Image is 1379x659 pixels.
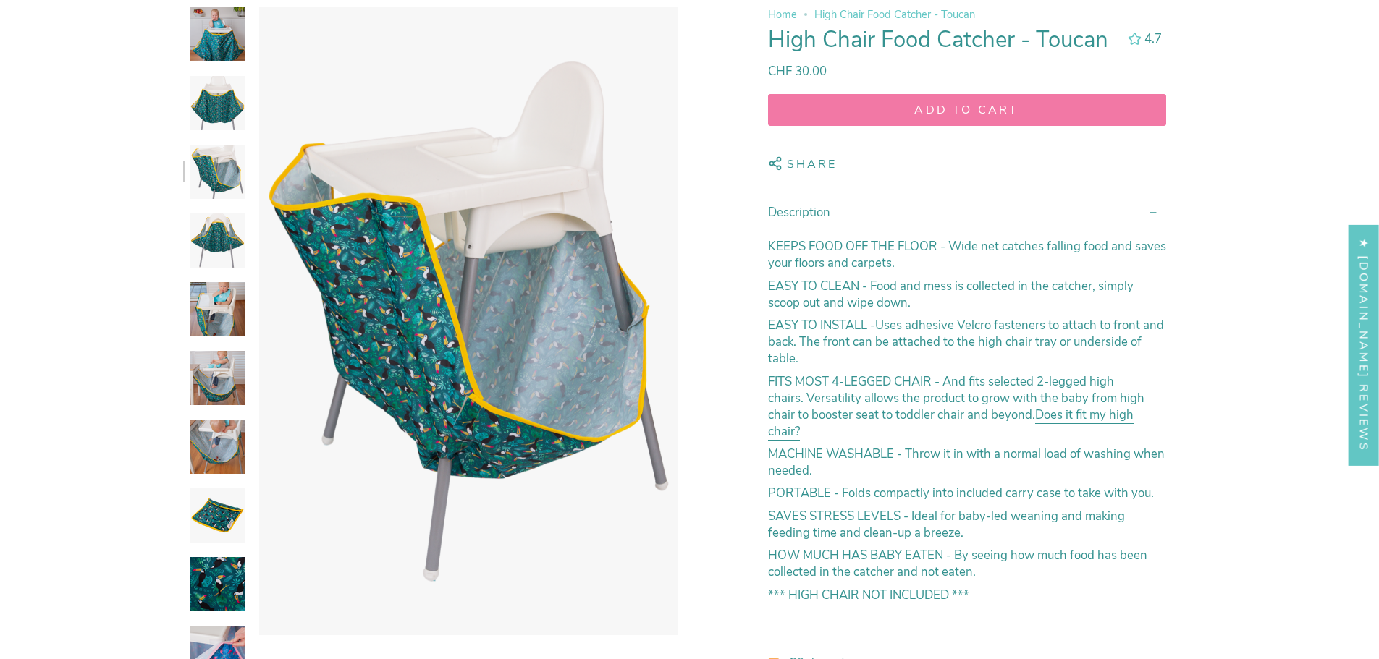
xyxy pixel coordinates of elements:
[768,63,827,80] span: CHF 30.00
[768,547,954,564] strong: HOW MUCH HAS BABY EATEN -
[768,373,935,390] strong: FITS MOST 4-LEGGED CHAIR
[768,317,1164,367] span: Uses adhesive Velcro fasteners to attach to front and back. The front can be attached to the high...
[768,547,1166,580] p: By seeing how much food has been collected in the catcher and not eaten.
[768,317,1166,367] p: -
[768,587,969,603] strong: *** HIGH CHAIR NOT INCLUDED ***
[1349,224,1379,465] div: Click to open Judge.me floating reviews tab
[768,446,897,462] strong: MACHINE WASHABLE
[768,407,1134,443] a: Does it fit my high chair?
[768,485,1166,502] p: Folds compactly into included carry case to take with you.
[768,27,1116,54] h1: High Chair Food Catcher - Toucan
[1128,33,1141,45] div: 4.73 out of 5.0 stars
[768,239,940,255] strong: KEEPS FOOD OFF THE FLOOR
[768,317,867,333] strong: EASY TO INSTALL
[787,156,838,176] span: Share
[814,7,975,22] span: High Chair Food Catcher - Toucan
[768,373,1166,440] p: - And fits selected 2-legged high chairs. Versatility allows the product to grow with the baby fr...
[768,192,1166,232] summary: Description
[768,278,1166,311] p: Food and mess is collected in the catcher, simply scoop out and wipe down.
[768,508,1166,541] p: - Ideal for baby-led weaning and making feeding time and clean-up a breeze.
[782,102,1152,118] span: Add to cart
[768,278,870,294] strong: EASY TO CLEAN -
[768,7,797,22] a: Home
[768,485,842,502] strong: PORTABLE -
[768,508,903,524] strong: SAVES STRESS LEVELS
[768,239,1166,272] p: - Wide net catches falling food and saves your floors and carpets.
[768,94,1166,126] button: Add to cart
[768,446,1166,479] p: - Throw it in with a normal load of washing when needed.
[1121,29,1165,48] button: 4.73 out of 5.0 stars
[768,149,838,179] button: Share
[1144,30,1162,47] span: 4.7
